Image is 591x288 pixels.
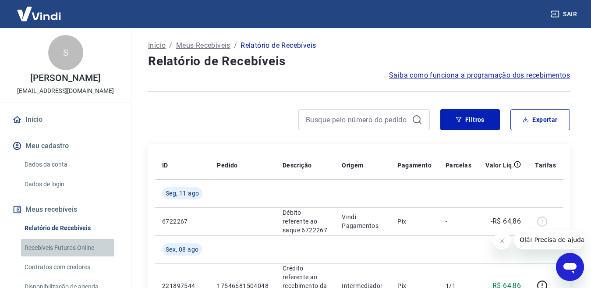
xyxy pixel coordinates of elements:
[397,217,432,226] p: Pix
[166,189,199,198] span: Seg, 11 ago
[21,219,120,237] a: Relatório de Recebíveis
[17,86,114,96] p: [EMAIL_ADDRESS][DOMAIN_NAME]
[11,200,120,219] button: Meus recebíveis
[514,230,584,249] iframe: Mensagem da empresa
[5,6,74,13] span: Olá! Precisa de ajuda?
[21,156,120,174] a: Dados da conta
[11,136,120,156] button: Meu cadastro
[535,161,556,170] p: Tarifas
[446,217,471,226] p: -
[11,110,120,129] a: Início
[162,161,168,170] p: ID
[11,0,67,27] img: Vindi
[169,40,172,51] p: /
[21,175,120,193] a: Dados de login
[30,74,100,83] p: [PERSON_NAME]
[217,161,237,170] p: Pedido
[485,161,514,170] p: Valor Líq.
[446,161,471,170] p: Parcelas
[491,216,521,227] p: -R$ 64,86
[342,213,383,230] p: Vindi Pagamentos
[162,217,203,226] p: 6722267
[493,232,511,249] iframe: Fechar mensagem
[21,258,120,276] a: Contratos com credores
[556,253,584,281] iframe: Botão para abrir a janela de mensagens
[306,113,408,126] input: Busque pelo número do pedido
[397,161,432,170] p: Pagamento
[440,109,500,130] button: Filtros
[549,6,580,22] button: Sair
[510,109,570,130] button: Exportar
[283,208,328,235] p: Débito referente ao saque 6722267
[241,40,316,51] p: Relatório de Recebíveis
[176,40,230,51] a: Meus Recebíveis
[389,70,570,81] a: Saiba como funciona a programação dos recebimentos
[148,53,570,70] h4: Relatório de Recebíveis
[148,40,166,51] a: Início
[166,245,198,254] span: Sex, 08 ago
[234,40,237,51] p: /
[283,161,312,170] p: Descrição
[342,161,363,170] p: Origem
[21,239,120,257] a: Recebíveis Futuros Online
[48,35,83,70] div: S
